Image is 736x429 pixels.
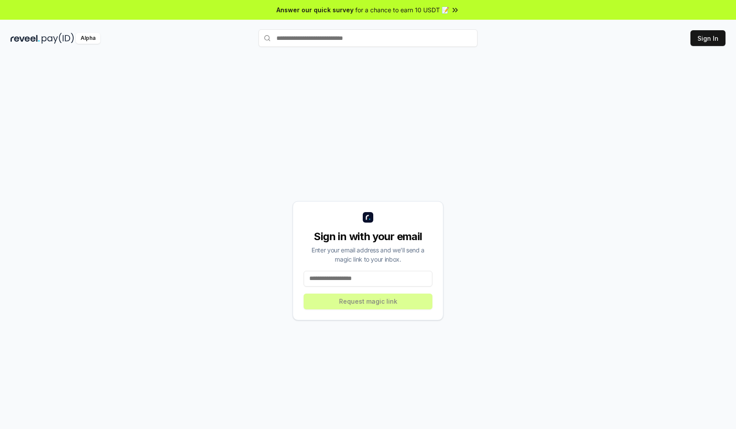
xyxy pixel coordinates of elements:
[11,33,40,44] img: reveel_dark
[304,245,432,264] div: Enter your email address and we’ll send a magic link to your inbox.
[42,33,74,44] img: pay_id
[690,30,725,46] button: Sign In
[355,5,449,14] span: for a chance to earn 10 USDT 📝
[363,212,373,223] img: logo_small
[276,5,354,14] span: Answer our quick survey
[76,33,100,44] div: Alpha
[304,230,432,244] div: Sign in with your email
